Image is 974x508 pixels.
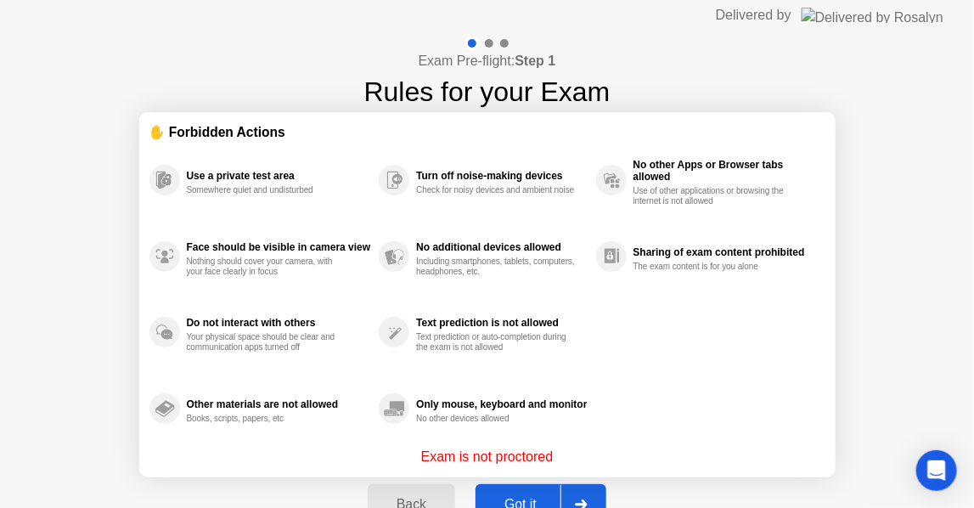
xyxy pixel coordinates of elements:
div: Somewhere quiet and undisturbed [187,185,347,195]
div: Nothing should cover your camera, with your face clearly in focus [187,257,347,277]
div: Face should be visible in camera view [187,241,371,253]
div: No other devices allowed [416,414,577,424]
b: Step 1 [515,54,555,68]
div: Sharing of exam content prohibited [633,246,817,258]
div: Do not interact with others [187,317,371,329]
div: ✋ Forbidden Actions [149,122,825,142]
div: Text prediction or auto-completion during the exam is not allowed [416,332,577,353]
div: No other Apps or Browser tabs allowed [633,159,817,183]
div: No additional devices allowed [416,241,587,253]
div: Only mouse, keyboard and monitor [416,398,587,410]
div: Including smartphones, tablets, computers, headphones, etc. [416,257,577,277]
div: Books, scripts, papers, etc [187,414,347,424]
div: Open Intercom Messenger [916,450,957,491]
div: Use of other applications or browsing the internet is not allowed [633,186,794,206]
div: The exam content is for you alone [633,262,794,272]
div: Use a private test area [187,170,371,182]
div: Other materials are not allowed [187,398,371,410]
h1: Rules for your Exam [364,71,611,112]
p: Exam is not proctored [421,447,554,467]
div: Check for noisy devices and ambient noise [416,185,577,195]
div: Delivered by [716,5,791,25]
div: Text prediction is not allowed [416,317,587,329]
img: Delivered by Rosalyn [802,8,943,23]
div: Your physical space should be clear and communication apps turned off [187,332,347,353]
h4: Exam Pre-flight: [419,51,556,71]
div: Turn off noise-making devices [416,170,587,182]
